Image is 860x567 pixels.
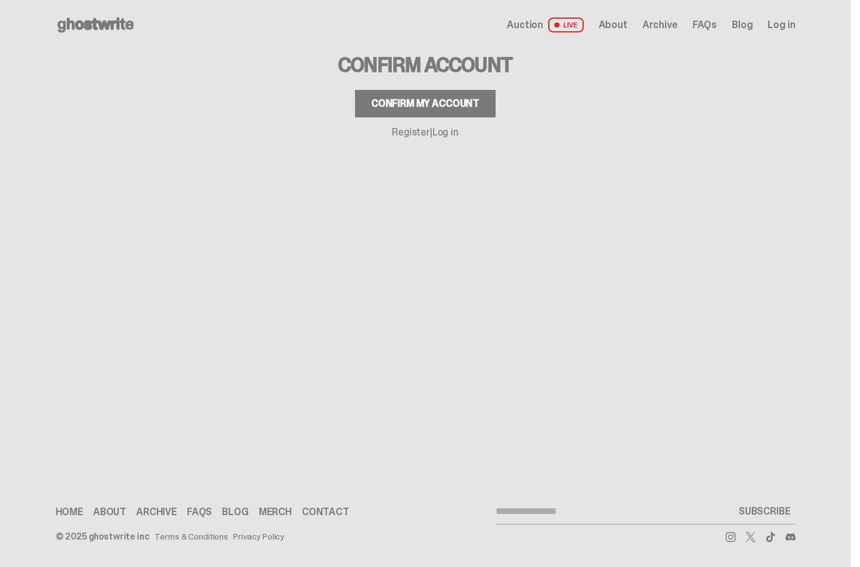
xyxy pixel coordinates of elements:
[222,507,248,517] a: Blog
[355,90,496,117] button: Confirm my account
[767,20,795,30] a: Log in
[56,507,83,517] a: Home
[56,532,149,541] div: © 2025 ghostwrite inc
[642,20,677,30] a: Archive
[154,532,228,541] a: Terms & Conditions
[371,99,479,109] div: Confirm my account
[432,126,459,139] a: Log in
[692,20,717,30] a: FAQs
[233,532,284,541] a: Privacy Policy
[734,499,796,524] button: SUBSCRIBE
[338,55,512,75] h3: Confirm Account
[93,507,126,517] a: About
[507,17,583,32] a: Auction LIVE
[302,507,349,517] a: Contact
[732,20,752,30] a: Blog
[259,507,292,517] a: Merch
[136,507,177,517] a: Archive
[548,17,584,32] span: LIVE
[187,507,212,517] a: FAQs
[507,20,543,30] span: Auction
[392,127,459,137] p: |
[392,126,430,139] a: Register
[599,20,627,30] a: About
